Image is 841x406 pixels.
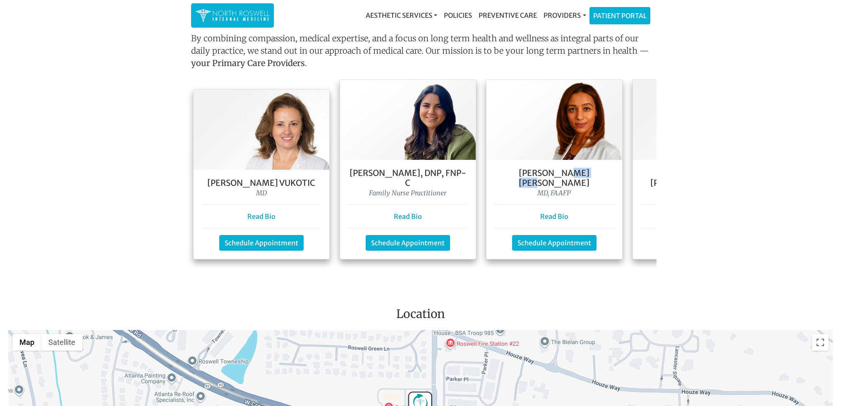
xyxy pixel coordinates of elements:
[191,32,650,73] p: By combining compassion, medical expertise, and a focus on long term health and wellness as integ...
[219,235,304,251] a: Schedule Appointment
[495,168,614,188] h5: [PERSON_NAME] [PERSON_NAME]
[348,168,467,188] h5: [PERSON_NAME], DNP, FNP- C
[475,7,540,24] a: Preventive Care
[194,90,329,170] img: Dr. Goga Vukotis
[633,80,769,160] img: Keela Weeks Leger, FNP-C
[195,7,270,24] img: North Roswell Internal Medicine
[512,235,597,251] a: Schedule Appointment
[369,189,446,197] i: Family Nurse Practitioner
[394,212,422,221] a: Read Bio
[641,168,760,188] h5: [PERSON_NAME] [PERSON_NAME], FNP-C
[41,334,82,351] button: Show satellite imagery
[362,7,441,24] a: Aesthetic Services
[812,334,829,351] button: Toggle fullscreen view
[537,189,571,197] i: MD, FAAFP
[12,334,41,351] button: Show street map
[590,7,650,24] a: Patient Portal
[247,212,276,221] a: Read Bio
[256,189,267,197] i: MD
[366,235,450,251] a: Schedule Appointment
[441,7,475,24] a: Policies
[540,7,589,24] a: Providers
[6,307,835,325] h3: Location
[540,212,568,221] a: Read Bio
[191,58,305,68] strong: your Primary Care Providers
[486,80,622,160] img: Dr. Farah Mubarak Ali MD, FAAFP
[202,178,321,188] h5: [PERSON_NAME] Vukotic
